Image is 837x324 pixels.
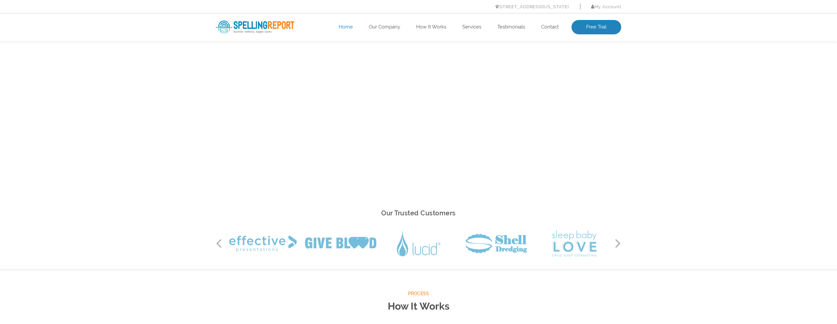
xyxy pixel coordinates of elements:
[397,231,440,256] img: Lucid
[216,239,222,248] button: Previous
[466,234,527,253] img: Shell Dredging
[216,290,621,298] span: Process
[216,298,621,315] h2: How It Works
[229,235,297,252] img: Effective
[615,239,621,248] button: Next
[305,237,376,250] img: Give Blood
[552,230,597,257] img: Sleep Baby Love
[216,207,621,219] h2: Our Trusted Customers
